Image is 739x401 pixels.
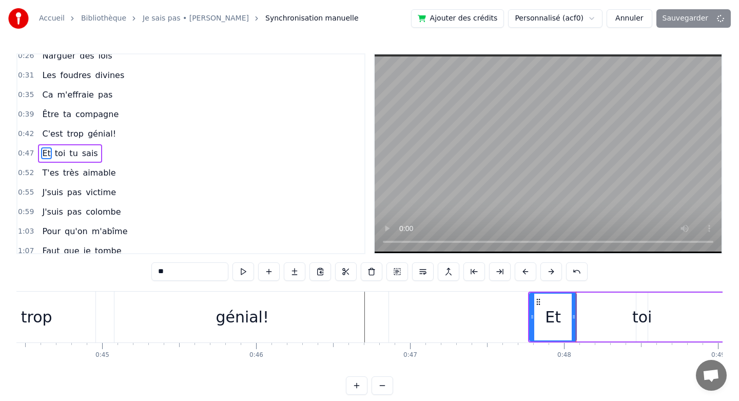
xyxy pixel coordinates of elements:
span: trop [66,128,84,140]
span: 1:03 [18,226,34,237]
div: 0:48 [557,351,571,359]
span: m'effraie [56,89,95,101]
a: Bibliothèque [81,13,126,24]
span: très [62,167,80,179]
span: Synchronisation manuelle [265,13,359,24]
span: pas [97,89,113,101]
span: J'suis [41,186,64,198]
span: victime [85,186,117,198]
div: 0:47 [403,351,417,359]
span: Faut [41,245,61,257]
span: 1:07 [18,246,34,256]
div: trop [21,305,52,329]
span: Ca [41,89,54,101]
span: 0:42 [18,129,34,139]
span: 0:47 [18,148,34,159]
nav: breadcrumb [39,13,359,24]
span: Narguer [41,50,76,62]
span: m'abîme [91,225,129,237]
span: pas [66,186,83,198]
span: 0:35 [18,90,34,100]
span: ta [62,108,72,120]
div: 0:45 [95,351,109,359]
div: génial! [216,305,269,329]
span: lois [98,50,113,62]
button: Ajouter des crédits [411,9,504,28]
span: Et [41,147,51,159]
span: foudres [59,69,92,81]
span: colombe [85,206,122,218]
a: Ouvrir le chat [696,360,727,391]
span: 0:26 [18,51,34,61]
span: tombe [94,245,123,257]
div: toi [632,305,652,329]
div: Et [545,305,561,329]
span: je [83,245,92,257]
span: divines [94,69,125,81]
span: génial! [87,128,117,140]
a: Accueil [39,13,65,24]
span: 0:55 [18,187,34,198]
span: sais [81,147,99,159]
span: Être [41,108,60,120]
span: que [63,245,80,257]
span: tu [68,147,79,159]
span: Les [41,69,57,81]
span: C'est [41,128,64,140]
div: 0:46 [249,351,263,359]
span: 0:39 [18,109,34,120]
span: qu'on [64,225,89,237]
span: Pour [41,225,62,237]
span: 0:31 [18,70,34,81]
span: 0:59 [18,207,34,217]
span: T'es [41,167,60,179]
span: compagne [74,108,120,120]
span: toi [54,147,67,159]
span: aimable [82,167,117,179]
button: Annuler [607,9,652,28]
span: des [79,50,95,62]
span: J'suis [41,206,64,218]
a: Je sais pas • [PERSON_NAME] [143,13,249,24]
span: pas [66,206,83,218]
img: youka [8,8,29,29]
div: 0:49 [711,351,725,359]
span: 0:52 [18,168,34,178]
